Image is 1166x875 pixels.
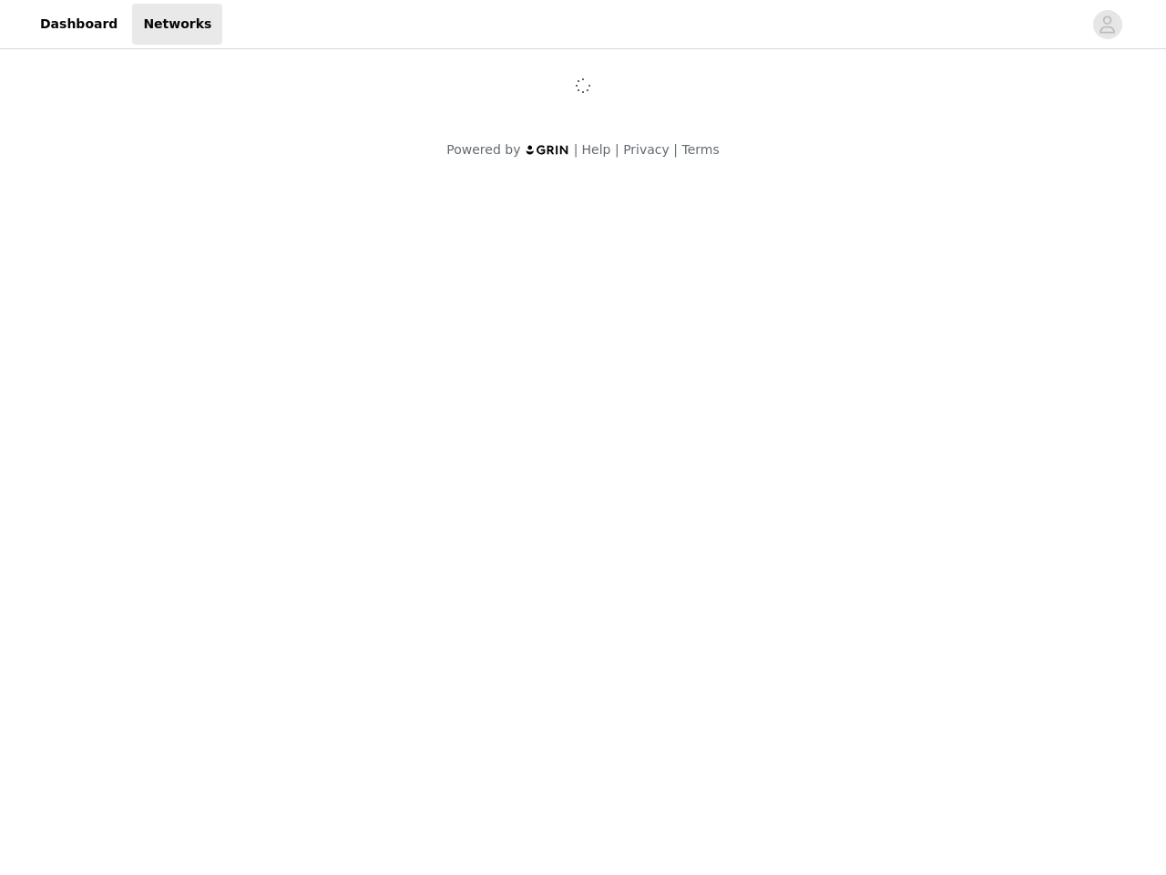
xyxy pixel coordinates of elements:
[582,142,611,157] a: Help
[681,142,719,157] a: Terms
[623,142,670,157] a: Privacy
[1099,10,1116,39] div: avatar
[673,142,678,157] span: |
[29,4,128,45] a: Dashboard
[446,142,520,157] span: Powered by
[615,142,619,157] span: |
[574,142,578,157] span: |
[132,4,222,45] a: Networks
[525,144,570,156] img: logo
